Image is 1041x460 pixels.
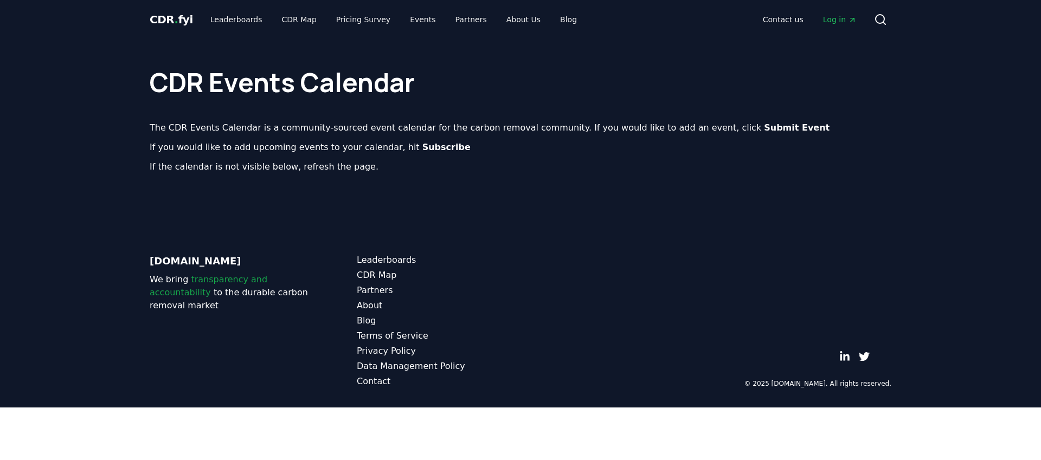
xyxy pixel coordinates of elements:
a: Privacy Policy [357,345,520,358]
b: Submit Event [764,122,830,133]
a: Contact us [754,10,812,29]
a: Leaderboards [202,10,271,29]
span: CDR fyi [150,13,193,26]
span: transparency and accountability [150,274,267,297]
a: Events [401,10,444,29]
a: Partners [447,10,496,29]
nav: Main [754,10,865,29]
b: Subscribe [422,142,471,152]
p: If you would like to add upcoming events to your calendar, hit [150,141,891,154]
a: Leaderboards [357,254,520,267]
a: LinkedIn [839,351,850,362]
p: [DOMAIN_NAME] [150,254,313,269]
a: Blog [357,314,520,327]
span: Log in [823,14,857,25]
a: Pricing Survey [327,10,399,29]
p: If the calendar is not visible below, refresh the page. [150,160,891,173]
a: CDR Map [273,10,325,29]
a: Log in [814,10,865,29]
a: Partners [357,284,520,297]
p: The CDR Events Calendar is a community-sourced event calendar for the carbon removal community. I... [150,121,891,134]
a: About [357,299,520,312]
h1: CDR Events Calendar [150,48,891,95]
a: Blog [551,10,586,29]
a: Contact [357,375,520,388]
a: About Us [498,10,549,29]
a: CDR Map [357,269,520,282]
a: Terms of Service [357,329,520,342]
nav: Main [202,10,586,29]
span: . [175,13,178,26]
p: We bring to the durable carbon removal market [150,273,313,312]
p: © 2025 [DOMAIN_NAME]. All rights reserved. [744,379,891,388]
a: Data Management Policy [357,360,520,373]
a: Twitter [859,351,870,362]
a: CDR.fyi [150,12,193,27]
